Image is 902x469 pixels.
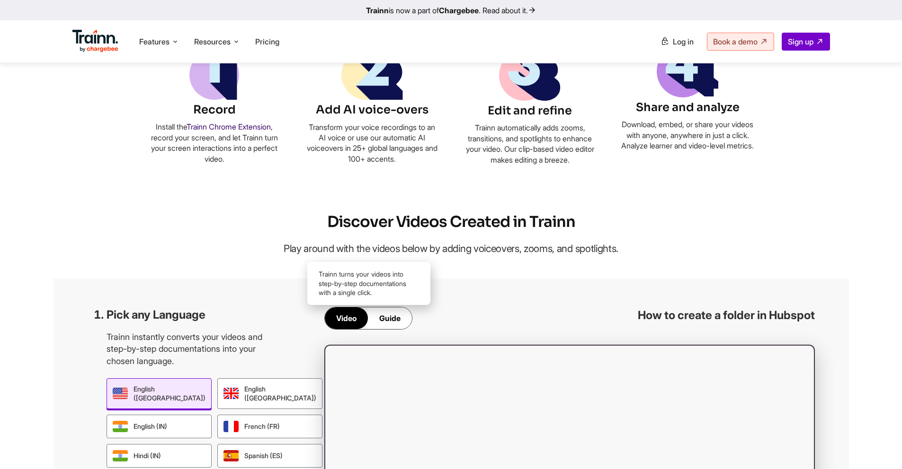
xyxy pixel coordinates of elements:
div: Guide [368,307,412,329]
img: step-three | | Video creation | Online video creator | Online video editor [499,43,561,101]
img: indian english | Trainn [113,421,128,432]
span: Log in [673,37,694,46]
img: Trainn Logo [72,30,119,52]
img: step-four | | Video creation | Online video creator | Online video editor [657,43,718,97]
img: hindi | Trainn [113,450,128,461]
span: Sign up [788,37,813,46]
iframe: Chat Widget [855,424,902,469]
h3: Pick any Language [107,307,277,323]
p: Transform your voice recordings to an AI voice or use our automatic AI voiceovers in 25+ global l... [306,122,438,165]
img: uk english | Trainn [223,388,239,399]
div: Hindi (IN) [107,444,212,468]
div: Spanish (ES) [217,444,322,468]
a: Log in [655,33,699,50]
b: Chargebee [439,6,479,15]
h2: Discover Videos Created in Trainn [274,212,629,232]
div: English ([GEOGRAPHIC_DATA]) [107,378,212,409]
h6: Share and analyze [621,100,754,116]
h6: Record [148,102,281,118]
div: French (FR) [217,415,322,438]
img: step-two | | Video creation | Online video creator | Online video editor [341,43,403,100]
img: step-one | | Video creation | Online video creator | Online video editor [189,43,239,100]
p: Trainn automatically adds zooms, transitions, and spotlights to enhance your video. Our clip-base... [464,122,596,165]
b: Trainn [366,6,389,15]
div: English (IN) [107,415,212,438]
img: french | Trainn [223,421,239,432]
img: spanish | Trainn [223,450,239,461]
div: Video [325,307,368,329]
a: Sign up [782,33,830,51]
div: English ([GEOGRAPHIC_DATA]) [217,378,322,409]
h6: Add AI voice-overs [306,102,438,118]
h6: Edit and refine [464,103,596,119]
a: Pricing [255,37,279,46]
span: Resources [194,36,231,47]
img: us english | Trainn [113,388,128,399]
h3: How to create a folder in Hubspot [638,307,815,323]
a: Trainn Chrome Extension [187,122,271,131]
span: Book a demo [713,37,758,46]
p: Play around with the videos below by adding voiceovers, zooms, and spotlights. [274,238,629,260]
p: Install the , record your screen, and let Trainn turn your screen interactions into a perfect video. [148,122,281,164]
span: Features [139,36,170,47]
p: Download, embed, or share your videos with anyone, anywhere in just a click. Analyze learner and ... [621,119,754,151]
p: Trainn instantly converts your videos and step-by-step documentations into your chosen language. [107,331,277,367]
a: Book a demo [707,33,774,51]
